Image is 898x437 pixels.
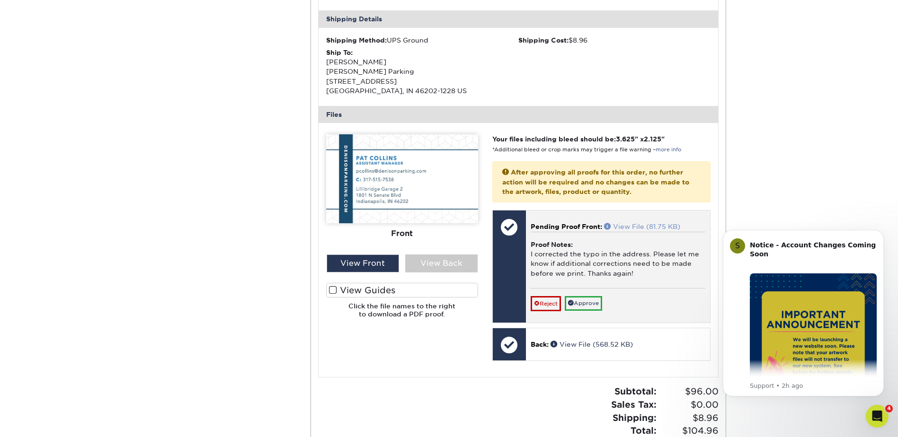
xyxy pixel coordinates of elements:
[604,223,680,230] a: View File (81.75 KB)
[613,412,657,423] strong: Shipping:
[659,385,719,398] span: $96.00
[492,147,681,153] small: *Additional bleed or crop marks may trigger a file warning –
[492,135,665,143] strong: Your files including bleed should be: " x "
[531,241,573,248] strong: Proof Notes:
[326,302,478,325] h6: Click the file names to the right to download a PDF proof.
[565,296,602,311] a: Approve
[644,135,661,143] span: 2.125
[659,411,719,425] span: $8.96
[2,408,80,434] iframe: Google Customer Reviews
[659,398,719,411] span: $0.00
[616,135,635,143] span: 3.625
[531,341,549,348] span: Back:
[709,216,898,411] iframe: Intercom notifications message
[885,405,893,412] span: 4
[319,106,718,123] div: Files
[405,254,478,272] div: View Back
[326,283,478,297] label: View Guides
[551,341,633,348] a: View File (568.52 KB)
[326,35,518,45] div: UPS Ground
[326,49,353,56] strong: Ship To:
[531,296,561,311] a: Reject
[656,147,681,153] a: more info
[326,48,518,96] div: [PERSON_NAME] [PERSON_NAME] Parking [STREET_ADDRESS] [GEOGRAPHIC_DATA], IN 46202-1228 US
[518,36,569,44] strong: Shipping Cost:
[531,232,705,288] div: I corrected the typo in the address. Please let me know if additional corrections need to be made...
[326,223,478,244] div: Front
[327,254,399,272] div: View Front
[614,386,657,396] strong: Subtotal:
[326,36,387,44] strong: Shipping Method:
[319,10,718,27] div: Shipping Details
[611,399,657,410] strong: Sales Tax:
[631,425,657,436] strong: Total:
[531,223,602,230] span: Pending Proof Front:
[502,168,689,195] strong: After approving all proofs for this order, no further action will be required and no changes can ...
[866,405,889,428] iframe: Intercom live chat
[518,35,711,45] div: $8.96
